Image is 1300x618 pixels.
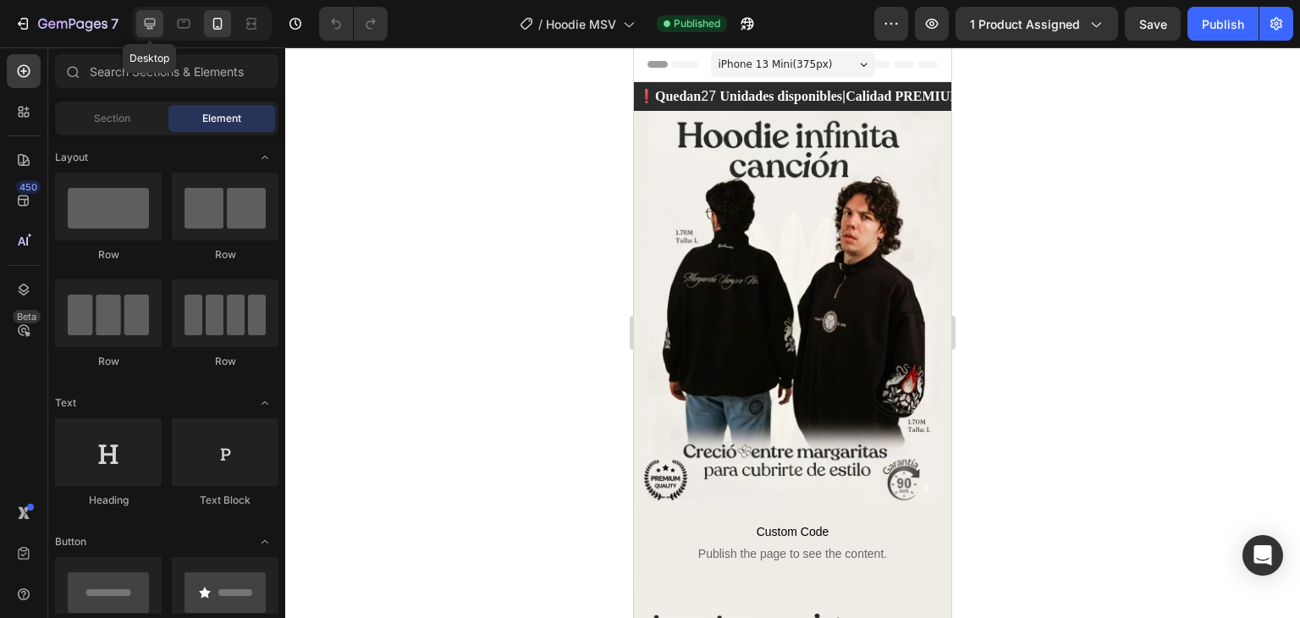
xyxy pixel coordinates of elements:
[319,7,388,41] div: Undo/Redo
[55,395,76,411] span: Text
[55,534,86,549] span: Button
[546,15,616,33] span: Hoodie MSV
[16,180,41,194] div: 450
[970,15,1080,33] span: 1 product assigned
[1202,15,1244,33] div: Publish
[251,144,278,171] span: Toggle open
[55,247,162,262] div: Row
[55,354,162,369] div: Row
[1125,7,1181,41] button: Save
[172,354,278,369] div: Row
[1139,17,1167,31] span: Save
[1242,535,1283,576] div: Open Intercom Messenger
[634,47,951,618] iframe: Design area
[7,7,126,41] button: 7
[1187,7,1259,41] button: Publish
[251,389,278,417] span: Toggle open
[55,493,162,508] div: Heading
[55,150,88,165] span: Layout
[172,493,278,508] div: Text Block
[956,7,1118,41] button: 1 product assigned
[172,247,278,262] div: Row
[538,15,543,33] span: /
[251,528,278,555] span: Toggle open
[674,16,720,31] span: Published
[111,14,118,34] p: 7
[202,111,241,126] span: Element
[55,54,278,88] input: Search Sections & Elements
[13,310,41,323] div: Beta
[94,111,130,126] span: Section
[313,39,622,59] div: ❗ |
